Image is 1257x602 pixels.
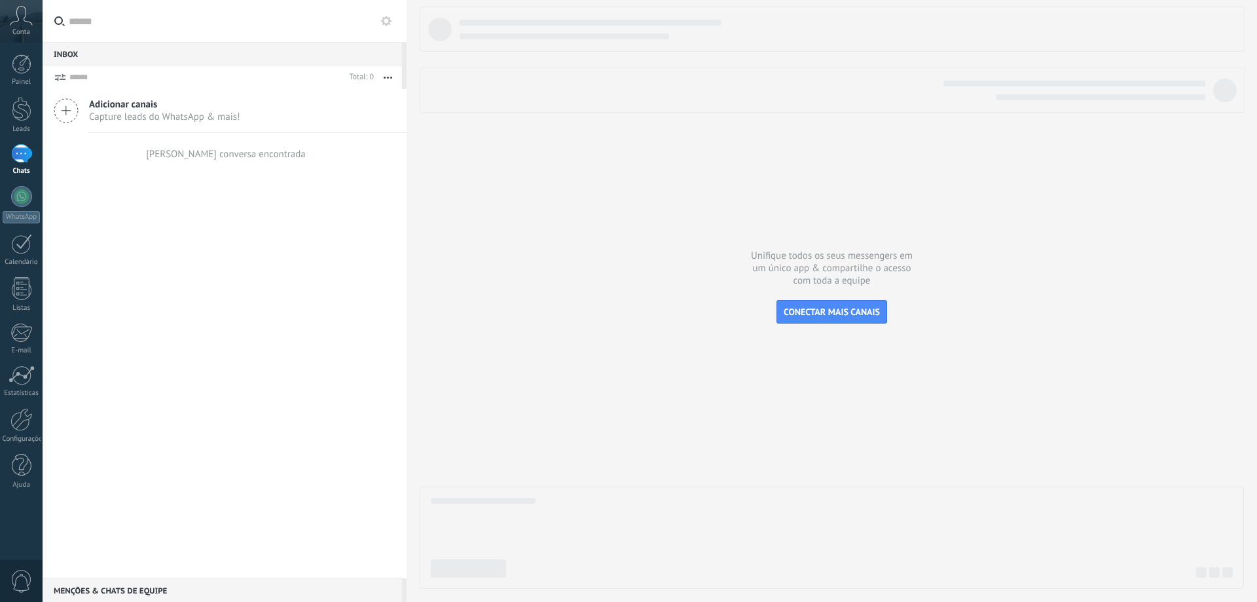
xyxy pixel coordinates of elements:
div: Configurações [3,435,41,443]
div: Leads [3,125,41,134]
span: Capture leads do WhatsApp & mais! [89,111,240,123]
div: Estatísticas [3,389,41,398]
div: Calendário [3,258,41,267]
div: Inbox [43,42,402,66]
div: Total: 0 [344,71,374,84]
div: E-mail [3,347,41,355]
div: Menções & Chats de equipe [43,578,402,602]
button: CONECTAR MAIS CANAIS [776,300,887,324]
div: Painel [3,78,41,86]
div: Chats [3,167,41,176]
span: Conta [12,28,30,37]
div: [PERSON_NAME] conversa encontrada [146,148,306,160]
div: Listas [3,304,41,312]
span: Adicionar canais [89,98,240,111]
div: WhatsApp [3,211,40,223]
div: Ajuda [3,481,41,489]
span: CONECTAR MAIS CANAIS [784,306,880,318]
